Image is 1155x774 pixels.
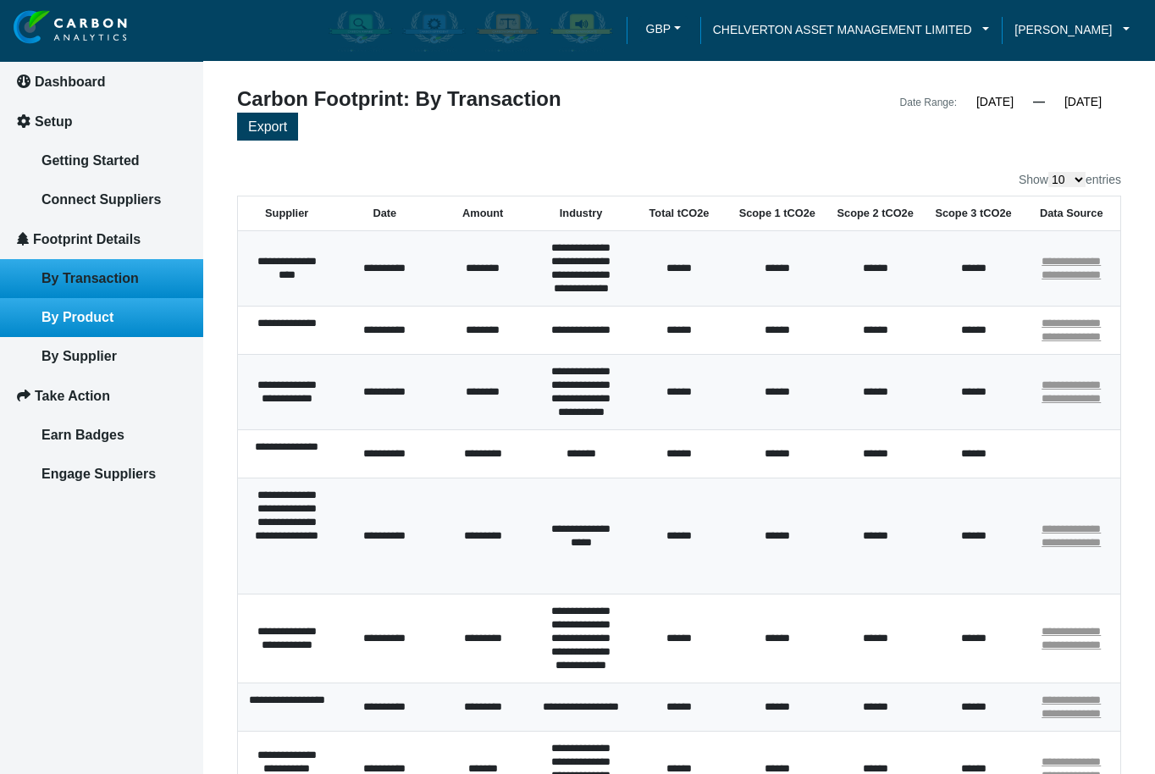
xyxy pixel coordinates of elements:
div: Date Range: [900,92,957,113]
input: Enter your last name [22,157,309,194]
img: carbon-efficient-enabled.png [402,9,466,52]
span: By Supplier [41,349,117,363]
span: Export [248,119,287,134]
span: Engage Suppliers [41,467,156,481]
span: By Product [41,310,113,324]
th: Total tCO2e: activate to sort column ascending [630,196,728,231]
th: Scope 2 tCO2e: activate to sort column ascending [826,196,925,231]
a: GBPGBP [627,16,700,46]
th: Scope 1 tCO2e: activate to sort column ascending [728,196,826,231]
img: carbon-aware-enabled.png [329,9,392,52]
div: Navigation go back [19,93,44,119]
input: Enter your email address [22,207,309,244]
a: CHELVERTON ASSET MANAGEMENT LIMITED [700,20,1003,39]
div: Carbon Footprint: By Transaction [224,89,679,113]
div: Carbon Advocate [546,6,616,55]
span: By Transaction [41,271,139,285]
span: Earn Badges [41,428,124,442]
img: insight-logo-2.png [14,10,127,45]
span: Take Action [35,389,110,403]
label: Show entries [1019,172,1121,187]
th: Supplier: activate to sort column ascending [238,196,336,231]
span: — [1033,95,1045,108]
th: Scope 3 tCO2e: activate to sort column ascending [925,196,1023,231]
span: Setup [35,114,72,129]
th: Amount: activate to sort column ascending [434,196,532,231]
div: Minimize live chat window [278,8,318,49]
img: carbon-advocate-enabled.png [550,9,613,52]
th: Industry: activate to sort column ascending [532,196,630,231]
span: Dashboard [35,75,106,89]
a: [PERSON_NAME] [1002,20,1142,39]
div: Carbon Efficient [399,6,469,55]
span: Footprint Details [33,232,141,246]
span: Connect Suppliers [41,192,161,207]
em: Submit [248,522,307,545]
th: Data Source [1023,196,1121,231]
th: Date: activate to sort column ascending [335,196,434,231]
div: Leave a message [113,95,310,117]
span: Getting Started [41,153,140,168]
select: Showentries [1048,172,1086,187]
button: Export [237,113,298,141]
span: [PERSON_NAME] [1014,20,1112,39]
div: Carbon Aware [325,6,395,55]
div: Carbon Offsetter [472,6,543,55]
span: CHELVERTON ASSET MANAGEMENT LIMITED [713,20,972,39]
button: GBP [639,16,688,41]
textarea: Type your message and click 'Submit' [22,257,309,507]
img: carbon-offsetter-enabled.png [476,9,539,52]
